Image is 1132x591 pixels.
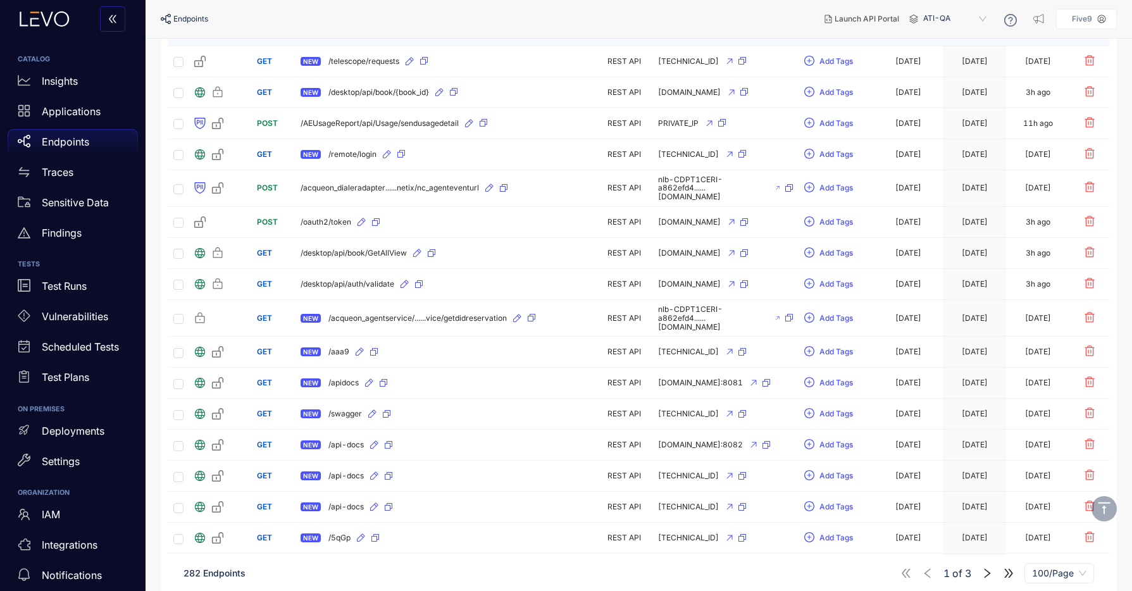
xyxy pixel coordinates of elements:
[895,409,921,418] div: [DATE]
[804,118,814,129] span: plus-circle
[257,313,272,323] span: GET
[607,88,648,97] div: REST API
[962,88,988,97] div: [DATE]
[301,533,321,542] span: NEW
[42,539,97,551] p: Integrations
[18,56,128,63] h6: CATALOG
[804,404,854,424] button: plus-circleAdd Tags
[819,88,853,97] span: Add Tags
[301,184,479,192] span: /acqueon_dialeradapter......netix/nc_agenteventurl
[658,88,721,97] span: [DOMAIN_NAME]
[819,150,853,159] span: Add Tags
[328,471,364,480] span: /api-docs
[658,533,719,542] span: [TECHNICAL_ID]
[257,118,278,128] span: POST
[965,568,971,579] span: 3
[1026,218,1050,227] div: 3h ago
[301,409,321,418] span: NEW
[658,440,743,449] span: [DOMAIN_NAME]:8082
[923,9,989,29] span: ATI-QA
[819,249,853,258] span: Add Tags
[1025,347,1051,356] div: [DATE]
[301,471,321,480] span: NEW
[1026,88,1050,97] div: 3h ago
[257,471,272,480] span: GET
[301,378,321,387] span: NEW
[895,533,921,542] div: [DATE]
[804,501,814,513] span: plus-circle
[173,15,208,23] span: Endpoints
[183,568,246,578] span: 282 Endpoints
[962,218,988,227] div: [DATE]
[607,218,648,227] div: REST API
[819,57,853,66] span: Add Tags
[328,440,364,449] span: /api-docs
[804,178,854,198] button: plus-circleAdd Tags
[607,150,648,159] div: REST API
[819,378,853,387] span: Add Tags
[962,378,988,387] div: [DATE]
[819,533,853,542] span: Add Tags
[814,9,909,29] button: Launch API Portal
[835,15,899,23] span: Launch API Portal
[301,347,321,356] span: NEW
[895,57,921,66] div: [DATE]
[18,261,128,268] h6: TESTS
[8,532,138,563] a: Integrations
[607,440,648,449] div: REST API
[804,247,814,259] span: plus-circle
[257,279,272,289] span: GET
[8,304,138,335] a: Vulnerabilities
[301,218,351,227] span: /oauth2/token
[301,249,407,258] span: /desktop/api/book/GetAllView
[962,471,988,480] div: [DATE]
[18,508,30,521] span: team
[607,533,648,542] div: REST API
[607,184,648,192] div: REST API
[1023,119,1053,128] div: 11h ago
[658,502,719,511] span: [TECHNICAL_ID]
[895,378,921,387] div: [DATE]
[804,435,854,455] button: plus-circleAdd Tags
[607,347,648,356] div: REST API
[8,418,138,449] a: Deployments
[943,568,950,579] span: 1
[804,149,814,160] span: plus-circle
[328,502,364,511] span: /api-docs
[301,57,321,66] span: NEW
[895,119,921,128] div: [DATE]
[804,532,814,544] span: plus-circle
[819,184,853,192] span: Add Tags
[301,280,394,289] span: /desktop/api/auth/validate
[42,311,108,322] p: Vulnerabilities
[8,68,138,99] a: Insights
[42,569,102,581] p: Notifications
[658,305,768,331] span: nlb-CDPT1CERI-a862efd4......[DOMAIN_NAME]
[804,212,854,232] button: plus-circleAdd Tags
[804,308,854,328] button: plus-circleAdd Tags
[301,150,321,159] span: NEW
[18,489,128,497] h6: ORGANIZATION
[962,409,988,418] div: [DATE]
[804,528,854,548] button: plus-circleAdd Tags
[1026,280,1050,289] div: 3h ago
[42,341,119,352] p: Scheduled Tests
[8,449,138,479] a: Settings
[804,82,854,103] button: plus-circleAdd Tags
[658,119,699,128] span: PRIVATE_IP
[42,456,80,467] p: Settings
[895,150,921,159] div: [DATE]
[804,346,814,358] span: plus-circle
[607,409,648,418] div: REST API
[819,314,853,323] span: Add Tags
[1025,471,1051,480] div: [DATE]
[804,56,814,67] span: plus-circle
[895,218,921,227] div: [DATE]
[301,88,321,97] span: NEW
[18,406,128,413] h6: ON PREMISES
[257,502,272,511] span: GET
[1026,249,1050,258] div: 3h ago
[962,440,988,449] div: [DATE]
[257,347,272,356] span: GET
[42,425,104,437] p: Deployments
